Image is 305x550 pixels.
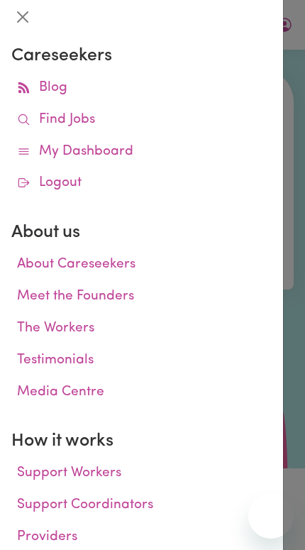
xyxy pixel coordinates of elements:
h2: How it works [11,431,272,452]
a: Support Workers [11,458,272,490]
a: Logout [11,167,272,199]
a: About Careseekers [11,249,272,281]
a: Support Coordinators [11,490,272,522]
a: The Workers [11,313,272,345]
iframe: Button to launch messaging window [248,493,294,539]
a: Testimonials [11,345,272,377]
a: Media Centre [11,377,272,409]
a: Find Jobs [11,104,272,136]
a: Meet the Founders [11,281,272,313]
h2: About us [11,222,272,243]
h2: Careseekers [11,45,272,67]
a: Blog [11,72,272,104]
a: My Dashboard [11,136,272,168]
